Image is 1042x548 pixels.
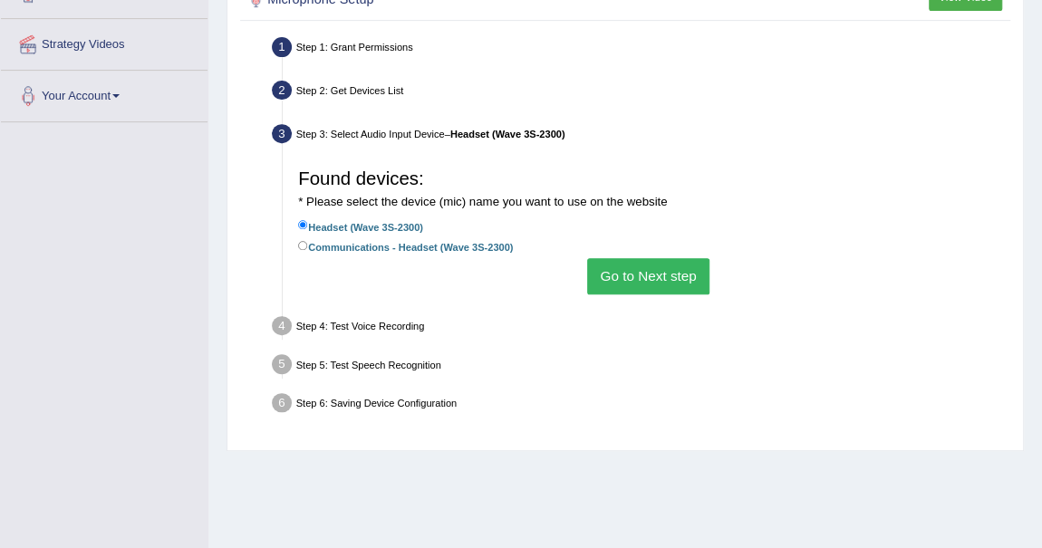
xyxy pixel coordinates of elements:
div: Step 2: Get Devices List [265,76,1017,110]
span: – [445,129,565,139]
label: Headset (Wave 3S-2300) [298,217,423,235]
small: * Please select the device (mic) name you want to use on the website [298,195,667,208]
div: Step 6: Saving Device Configuration [265,389,1017,422]
div: Step 3: Select Audio Input Device [265,120,1017,153]
div: Step 1: Grant Permissions [265,33,1017,66]
input: Communications - Headset (Wave 3S-2300) [298,241,308,251]
div: Step 5: Test Speech Recognition [265,350,1017,383]
div: Step 4: Test Voice Recording [265,312,1017,345]
input: Headset (Wave 3S-2300) [298,220,308,230]
b: Headset (Wave 3S-2300) [450,129,565,139]
button: Go to Next step [587,258,709,293]
a: Strategy Videos [1,19,207,64]
h3: Found devices: [298,168,999,209]
label: Communications - Headset (Wave 3S-2300) [298,237,513,255]
a: Your Account [1,71,207,116]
